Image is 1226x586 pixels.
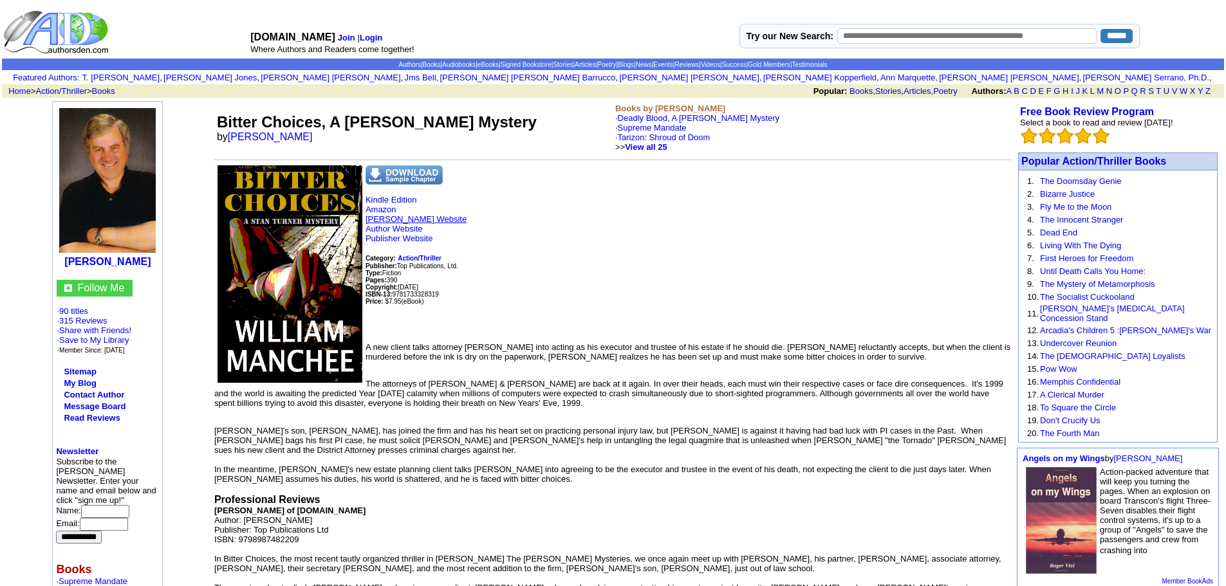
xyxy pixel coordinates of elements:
[1027,241,1034,250] font: 6.
[1090,86,1095,96] a: L
[615,104,725,113] b: Books by [PERSON_NAME]
[64,256,151,267] a: [PERSON_NAME]
[1040,266,1146,276] a: Until Death Calls You Home:
[57,325,131,354] font: · · ·
[214,426,1011,455] div: [PERSON_NAME]'s son, [PERSON_NAME], has joined the firm and has his heart set on practicing perso...
[1100,467,1211,555] font: Action-packed adventure that will keep you turning the pages. When an explosion on board Transcon...
[228,131,313,142] a: [PERSON_NAME]
[1115,86,1121,96] a: O
[398,61,827,68] span: | | | | | | | | | | | | | | |
[64,367,97,376] a: Sitemap
[1040,416,1101,425] a: Don't Crucify Us
[1040,215,1123,224] a: The Innocent Stranger
[674,61,699,68] a: Reviews
[1190,86,1196,96] a: X
[1113,453,1182,463] a: [PERSON_NAME]
[1027,266,1034,276] font: 8.
[403,75,404,82] font: i
[366,291,393,298] b: ISBN-13:
[653,61,673,68] a: Events
[971,86,1006,96] b: Authors:
[1046,86,1052,96] a: F
[1075,86,1080,96] a: J
[1027,292,1039,302] font: 10.
[366,291,439,298] font: 9781733328319
[366,262,458,270] font: Top Publications, Ltd.
[1040,338,1117,348] a: Undercover Reunion
[478,61,499,68] a: eBooks
[1040,428,1100,438] a: The Fourth Man
[636,61,652,68] a: News
[3,10,111,55] img: logo_ad.gif
[1097,86,1104,96] a: M
[1021,156,1166,167] font: Popular Action/Thriller Books
[217,131,321,142] font: by
[1140,86,1146,96] a: R
[59,306,88,316] a: 90 titles
[1027,403,1039,412] font: 18.
[438,75,440,82] font: i
[1030,86,1036,96] a: D
[358,33,385,42] font: |
[13,73,77,82] a: Featured Authors
[82,73,160,82] a: T. [PERSON_NAME]
[1026,467,1097,574] img: 4173.jpg
[1021,86,1027,96] a: C
[1040,189,1095,199] a: Bizarre Justice
[64,390,124,399] a: Contact Author
[404,73,436,82] a: Jms Bell
[575,61,596,68] a: Articles
[1007,86,1012,96] a: A
[163,73,257,82] a: [PERSON_NAME] Jones
[618,75,619,82] font: i
[1020,106,1154,117] a: Free Book Review Program
[1040,202,1111,212] a: Fly Me to the Moon
[442,61,476,68] a: Audiobooks
[618,113,779,123] a: Deadly Blood, A [PERSON_NAME] Mystery
[59,335,129,345] a: Save to My Library
[701,61,720,68] a: Videos
[59,108,156,253] img: 610.jpg
[57,306,131,354] font: · ·
[250,44,414,54] font: Where Authors and Readers come together!
[615,113,779,152] font: ·
[1014,86,1019,96] a: B
[1148,86,1154,96] a: S
[1021,127,1037,144] img: bigemptystars.png
[938,75,939,82] font: i
[1198,86,1203,96] a: Y
[1057,127,1073,144] img: bigemptystars.png
[747,31,833,41] label: Try our New Search:
[440,73,615,82] a: [PERSON_NAME] [PERSON_NAME] Barrucco
[1027,202,1034,212] font: 3.
[36,86,87,96] a: Action/Thriller
[1075,127,1091,144] img: bigemptystars.png
[366,270,382,277] b: Type:
[763,73,877,82] a: [PERSON_NAME] Kopperfield
[1081,75,1082,82] font: i
[162,75,163,82] font: i
[398,284,418,291] font: [DATE]
[366,319,687,332] iframe: fb:like Facebook Social Plugin
[56,457,156,541] font: Subscribe to the [PERSON_NAME] Newsletter. Enter your name and email below and click "sign me up!...
[1027,351,1039,361] font: 14.
[59,325,131,335] a: Share with Friends!
[618,123,687,133] a: Supreme Mandate
[366,270,401,277] font: Fiction
[1063,86,1068,96] a: H
[59,347,125,354] font: Member Since: [DATE]
[939,73,1079,82] a: [PERSON_NAME] [PERSON_NAME]
[366,195,417,205] a: Kindle Edition
[722,61,747,68] a: Success
[813,86,1222,96] font: , , ,
[366,205,396,214] a: Amazon
[366,277,397,284] font: 390
[1071,86,1073,96] a: I
[762,75,763,82] font: i
[366,342,1010,362] font: A new client talks attorney [PERSON_NAME] into acting as his executor and trustee of his estate i...
[360,33,382,42] a: Login
[1082,86,1088,96] a: K
[338,33,355,42] a: Join
[77,282,124,293] font: Follow Me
